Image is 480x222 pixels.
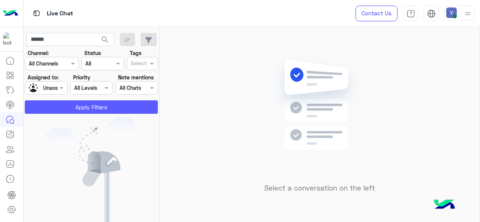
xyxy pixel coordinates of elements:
[73,73,90,81] label: Priority
[96,33,114,49] button: search
[28,49,49,57] label: Channel:
[463,9,472,18] img: profile
[355,6,397,21] a: Contact Us
[25,100,158,114] button: Apply Filters
[403,6,418,21] a: tab
[32,9,41,18] img: tab
[264,184,375,192] h5: Select a conversation on the left
[130,59,147,69] div: Select
[3,6,18,21] img: Logo
[431,192,457,218] img: hulul-logo.png
[446,7,457,18] img: userImage
[118,73,154,81] label: Note mentions
[3,33,16,46] img: 317874714732967
[265,54,374,178] img: no messages
[130,49,141,57] label: Tags
[100,35,109,44] span: search
[47,9,73,19] p: Live Chat
[427,9,436,18] img: tab
[28,73,58,81] label: Assigned to:
[406,9,415,18] img: tab
[84,49,101,57] label: Status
